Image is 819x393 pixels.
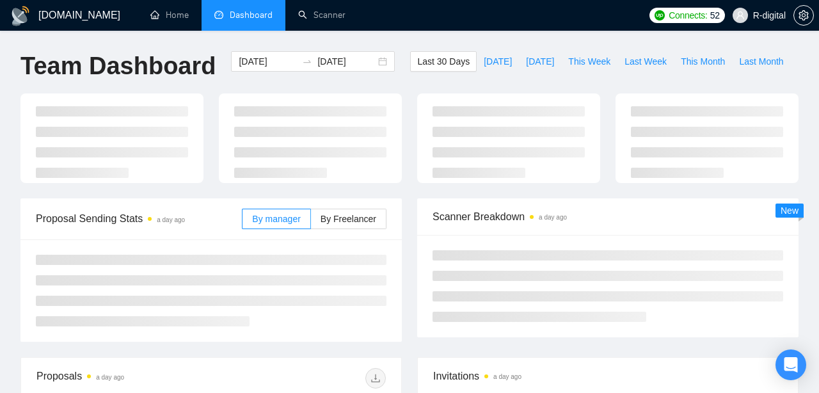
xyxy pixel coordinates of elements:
span: setting [794,10,813,20]
input: End date [317,54,376,68]
button: Last 30 Days [410,51,477,72]
button: [DATE] [519,51,561,72]
span: to [302,56,312,67]
span: Last 30 Days [417,54,470,68]
img: logo [10,6,31,26]
span: This Month [681,54,725,68]
input: Start date [239,54,297,68]
span: 52 [710,8,720,22]
time: a day ago [493,373,521,380]
h1: Team Dashboard [20,51,216,81]
span: Proposal Sending Stats [36,211,242,227]
div: Open Intercom Messenger [775,349,806,380]
span: [DATE] [526,54,554,68]
button: [DATE] [477,51,519,72]
span: New [781,205,799,216]
button: This Month [674,51,732,72]
span: By manager [252,214,300,224]
button: Last Week [617,51,674,72]
span: Invitations [433,368,783,384]
time: a day ago [96,374,124,381]
span: This Week [568,54,610,68]
span: swap-right [302,56,312,67]
time: a day ago [157,216,185,223]
span: Dashboard [230,10,273,20]
button: Last Month [732,51,790,72]
img: upwork-logo.png [655,10,665,20]
span: [DATE] [484,54,512,68]
a: searchScanner [298,10,346,20]
span: dashboard [214,10,223,19]
span: Connects: [669,8,707,22]
span: By Freelancer [321,214,376,224]
a: homeHome [150,10,189,20]
button: setting [793,5,814,26]
button: This Week [561,51,617,72]
span: Last Week [624,54,667,68]
a: setting [793,10,814,20]
time: a day ago [539,214,567,221]
span: Last Month [739,54,783,68]
span: Scanner Breakdown [433,209,783,225]
span: user [736,11,745,20]
div: Proposals [36,368,211,389]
